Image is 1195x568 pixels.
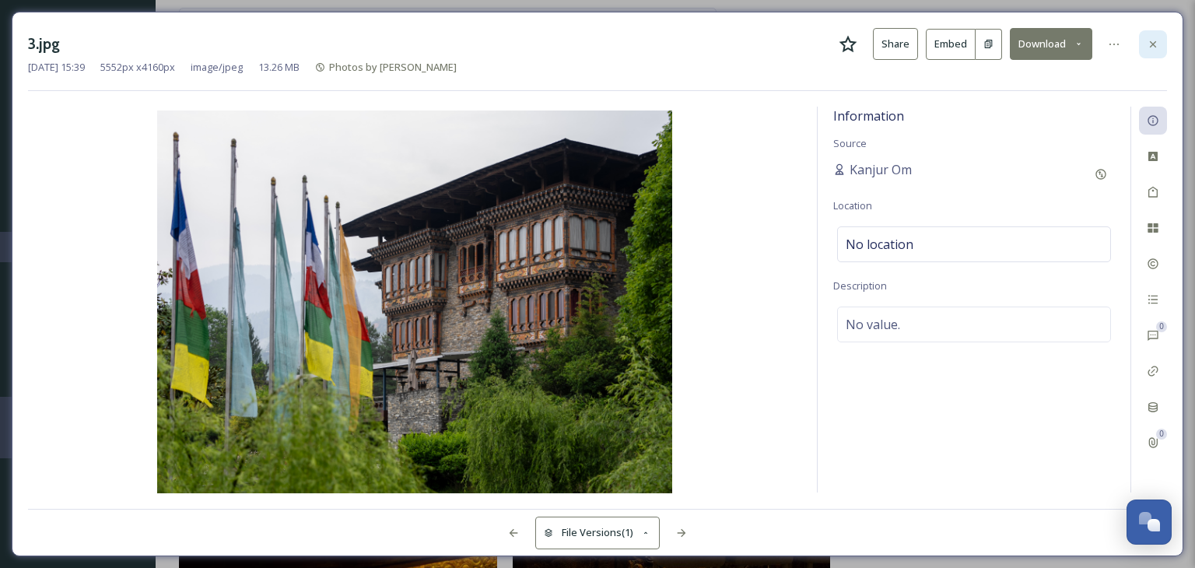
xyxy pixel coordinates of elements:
button: Download [1010,28,1092,60]
span: No location [846,235,913,254]
button: File Versions(1) [535,517,660,549]
button: Share [873,28,918,60]
div: 0 [1156,321,1167,332]
span: [DATE] 15:39 [28,60,85,75]
span: Photos by [PERSON_NAME] [329,60,457,74]
span: 13.26 MB [258,60,300,75]
span: Description [833,279,887,293]
button: Open Chat [1127,500,1172,545]
h3: 3.jpg [28,33,60,55]
span: No value. [846,315,900,334]
img: 3.jpg [28,110,801,496]
div: 0 [1156,429,1167,440]
span: Location [833,198,872,212]
span: 5552 px x 4160 px [100,60,175,75]
span: Kanjur Om [850,160,912,179]
button: Embed [926,29,976,60]
span: Source [833,136,867,150]
span: Information [833,107,904,124]
span: image/jpeg [191,60,243,75]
